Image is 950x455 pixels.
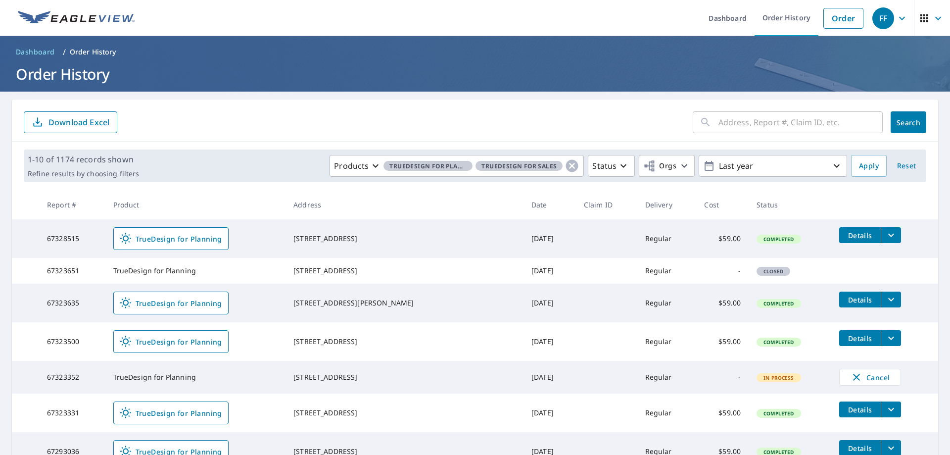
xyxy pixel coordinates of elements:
span: TrueDesign for Sales [475,161,563,171]
button: detailsBtn-67323635 [839,292,881,307]
td: $59.00 [696,219,749,258]
span: Orgs [643,160,676,172]
td: Regular [637,361,697,394]
span: Details [845,334,875,343]
td: [DATE] [523,394,576,432]
button: Apply [851,155,887,177]
span: Completed [758,339,800,346]
th: Product [105,190,286,219]
td: - [696,258,749,284]
td: Regular [637,258,697,284]
td: $59.00 [696,322,749,361]
span: In Process [758,374,800,381]
p: Status [592,160,617,172]
span: TrueDesign for Planning [383,161,473,171]
span: Apply [859,160,879,172]
td: [DATE] [523,322,576,361]
button: Cancel [839,369,901,386]
td: 67323331 [39,394,105,432]
h1: Order History [12,64,938,84]
th: Cost [696,190,749,219]
td: [DATE] [523,284,576,322]
td: [DATE] [523,219,576,258]
a: TrueDesign for Planning [113,292,229,314]
p: Last year [715,157,831,175]
td: 67323500 [39,322,105,361]
a: TrueDesign for Planning [113,330,229,353]
span: Search [899,118,918,127]
td: 67328515 [39,219,105,258]
p: Refine results by choosing filters [28,169,139,178]
button: Last year [699,155,847,177]
div: [STREET_ADDRESS] [293,337,516,347]
div: [STREET_ADDRESS][PERSON_NAME] [293,298,516,308]
a: TrueDesign for Planning [113,402,229,424]
nav: breadcrumb [12,44,938,60]
span: Details [845,405,875,414]
span: Reset [895,160,918,172]
button: detailsBtn-67323500 [839,330,881,346]
button: filesDropdownBtn-67328515 [881,227,901,243]
th: Report # [39,190,105,219]
span: Details [845,295,875,304]
td: [DATE] [523,361,576,394]
a: Dashboard [12,44,59,60]
span: Closed [758,268,789,275]
td: Regular [637,219,697,258]
td: TrueDesign for Planning [105,361,286,394]
span: Completed [758,410,800,417]
div: [STREET_ADDRESS] [293,266,516,276]
button: filesDropdownBtn-67323500 [881,330,901,346]
button: Download Excel [24,111,117,133]
div: [STREET_ADDRESS] [293,408,516,418]
img: EV Logo [18,11,135,26]
button: detailsBtn-67323331 [839,402,881,417]
th: Claim ID [576,190,637,219]
th: Address [285,190,523,219]
td: $59.00 [696,394,749,432]
th: Delivery [637,190,697,219]
td: 67323651 [39,258,105,284]
th: Date [523,190,576,219]
li: / [63,46,66,58]
span: TrueDesign for Planning [120,407,222,419]
td: Regular [637,394,697,432]
td: TrueDesign for Planning [105,258,286,284]
p: Products [334,160,369,172]
td: - [696,361,749,394]
span: Details [845,444,875,453]
span: TrueDesign for Planning [120,336,222,348]
td: 67323635 [39,284,105,322]
span: Dashboard [16,47,55,57]
td: Regular [637,284,697,322]
button: Status [588,155,635,177]
button: Orgs [639,155,695,177]
button: filesDropdownBtn-67323331 [881,402,901,417]
span: TrueDesign for Planning [120,297,222,309]
p: Order History [70,47,116,57]
span: TrueDesign for Planning [120,233,222,245]
button: Search [891,111,926,133]
span: Cancel [850,371,891,383]
span: Completed [758,300,800,307]
p: 1-10 of 1174 records shown [28,153,139,165]
div: FF [872,7,894,29]
button: filesDropdownBtn-67323635 [881,292,901,307]
th: Status [749,190,831,219]
td: Regular [637,322,697,361]
a: TrueDesign for Planning [113,227,229,250]
button: Reset [891,155,922,177]
p: Download Excel [48,117,109,128]
button: ProductsTrueDesign for PlanningTrueDesign for Sales [330,155,584,177]
div: [STREET_ADDRESS] [293,372,516,382]
td: 67323352 [39,361,105,394]
button: detailsBtn-67328515 [839,227,881,243]
td: $59.00 [696,284,749,322]
a: Order [823,8,863,29]
div: [STREET_ADDRESS] [293,234,516,244]
span: Completed [758,236,800,243]
input: Address, Report #, Claim ID, etc. [718,108,883,136]
td: [DATE] [523,258,576,284]
span: Details [845,231,875,240]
